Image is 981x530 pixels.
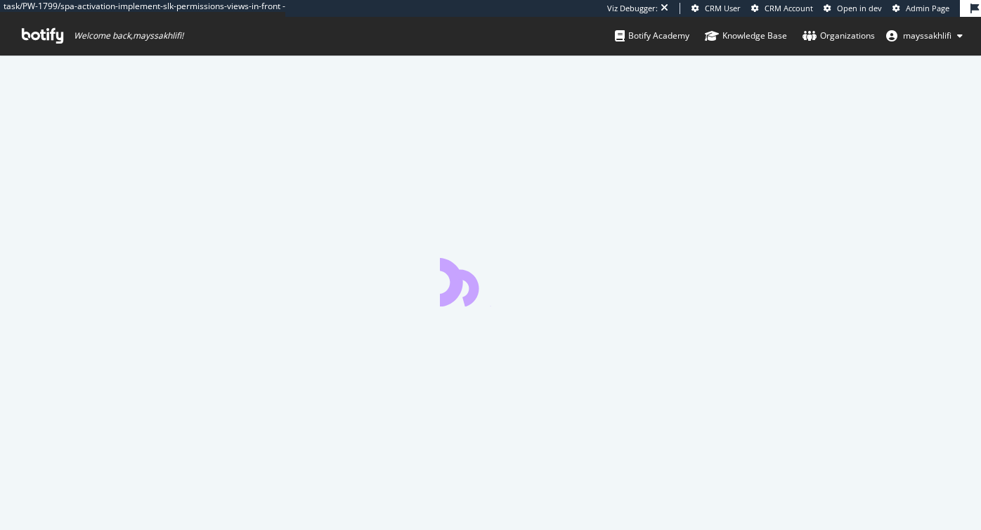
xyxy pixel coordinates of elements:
[803,29,875,43] div: Organizations
[607,3,658,14] div: Viz Debugger:
[875,25,974,47] button: mayssakhlifi
[691,3,741,14] a: CRM User
[803,17,875,55] a: Organizations
[705,3,741,13] span: CRM User
[837,3,882,13] span: Open in dev
[765,3,813,13] span: CRM Account
[824,3,882,14] a: Open in dev
[906,3,949,13] span: Admin Page
[751,3,813,14] a: CRM Account
[903,30,951,41] span: mayssakhlifi
[705,29,787,43] div: Knowledge Base
[74,30,183,41] span: Welcome back, mayssakhlifi !
[892,3,949,14] a: Admin Page
[615,29,689,43] div: Botify Academy
[705,17,787,55] a: Knowledge Base
[615,17,689,55] a: Botify Academy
